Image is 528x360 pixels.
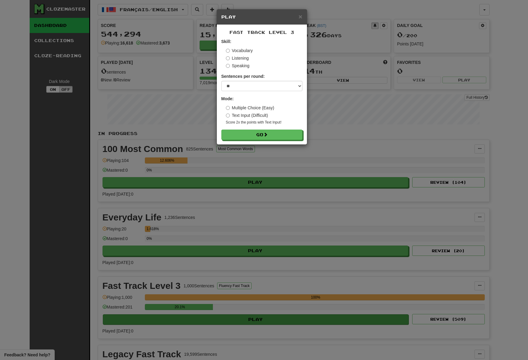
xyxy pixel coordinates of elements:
[221,14,302,20] h5: Play
[226,48,253,54] label: Vocabulary
[230,30,294,35] span: Fast Track Level 3
[226,114,230,117] input: Text Input (Difficult)
[226,112,268,118] label: Text Input (Difficult)
[221,130,302,140] button: Go
[226,63,249,69] label: Speaking
[226,64,230,68] input: Speaking
[226,106,230,110] input: Multiple Choice (Easy)
[298,13,302,20] button: Close
[226,49,230,53] input: Vocabulary
[226,120,302,125] small: Score 2x the points with Text Input !
[298,13,302,20] span: ×
[226,105,274,111] label: Multiple Choice (Easy)
[221,73,265,79] label: Sentences per round:
[226,55,249,61] label: Listening
[221,96,234,101] strong: Mode:
[226,56,230,60] input: Listening
[221,39,231,44] strong: Skill:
